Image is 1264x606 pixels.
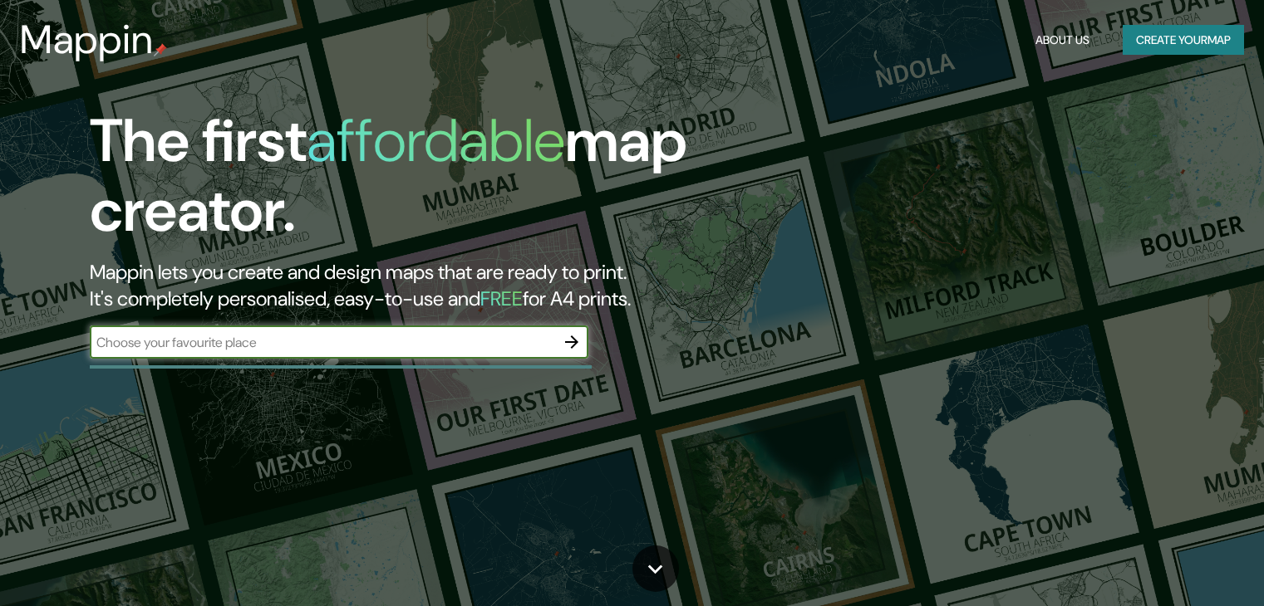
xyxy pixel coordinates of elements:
button: About Us [1029,25,1096,56]
h5: FREE [480,286,523,311]
h1: The first map creator. [90,106,722,259]
input: Choose your favourite place [90,333,555,352]
button: Create yourmap [1123,25,1244,56]
h2: Mappin lets you create and design maps that are ready to print. It's completely personalised, eas... [90,259,722,312]
h1: affordable [307,102,565,179]
iframe: Help widget launcher [1116,541,1246,588]
img: mappin-pin [154,43,167,56]
h3: Mappin [20,17,154,63]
